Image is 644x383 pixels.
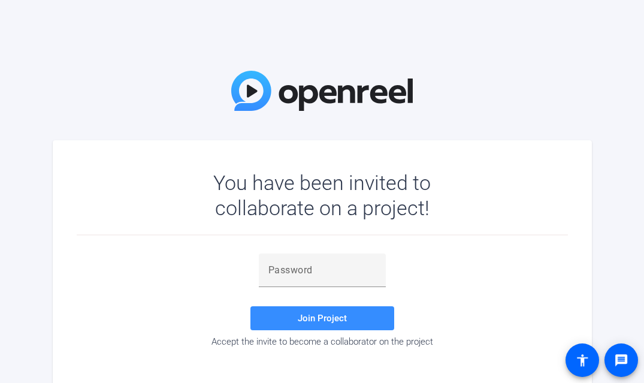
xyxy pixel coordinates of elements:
[231,71,413,111] img: OpenReel Logo
[250,306,394,330] button: Join Project
[179,170,465,221] div: You have been invited to collaborate on a project!
[298,313,347,324] span: Join Project
[268,263,376,278] input: Password
[575,353,589,367] mat-icon: accessibility
[77,336,568,347] div: Accept the invite to become a collaborator on the project
[614,353,628,367] mat-icon: message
